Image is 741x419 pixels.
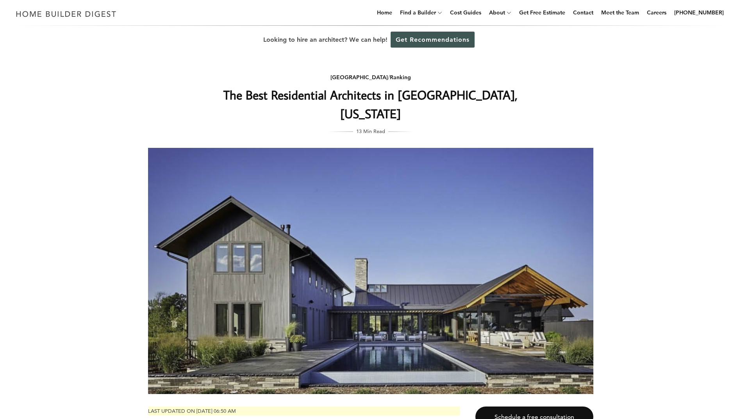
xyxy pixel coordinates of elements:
[330,74,388,81] a: [GEOGRAPHIC_DATA]
[215,85,527,123] h1: The Best Residential Architects in [GEOGRAPHIC_DATA], [US_STATE]
[391,32,475,48] a: Get Recommendations
[390,74,411,81] a: Ranking
[356,127,385,135] span: 13 Min Read
[12,6,120,21] img: Home Builder Digest
[148,407,460,415] p: Last updated on [DATE] 06:50 am
[215,73,527,82] div: /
